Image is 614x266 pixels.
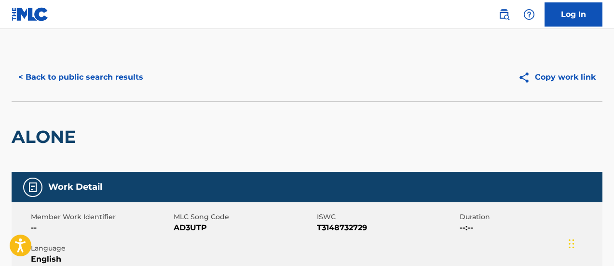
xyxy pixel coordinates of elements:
[31,212,171,222] span: Member Work Identifier
[460,222,600,234] span: --:--
[174,222,314,234] span: AD3UTP
[31,243,171,253] span: Language
[519,5,539,24] div: Help
[511,65,602,89] button: Copy work link
[518,71,535,84] img: Copy work link
[460,212,600,222] span: Duration
[494,5,514,24] a: Public Search
[498,9,510,20] img: search
[12,65,150,89] button: < Back to public search results
[174,212,314,222] span: MLC Song Code
[566,220,614,266] iframe: Chat Widget
[317,212,457,222] span: ISWC
[523,9,535,20] img: help
[48,182,102,193] h5: Work Detail
[545,2,602,27] a: Log In
[27,182,39,193] img: Work Detail
[569,229,574,258] div: Drag
[12,126,81,148] h2: ALONE
[31,222,171,234] span: --
[317,222,457,234] span: T3148732729
[12,7,49,21] img: MLC Logo
[31,253,171,265] span: English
